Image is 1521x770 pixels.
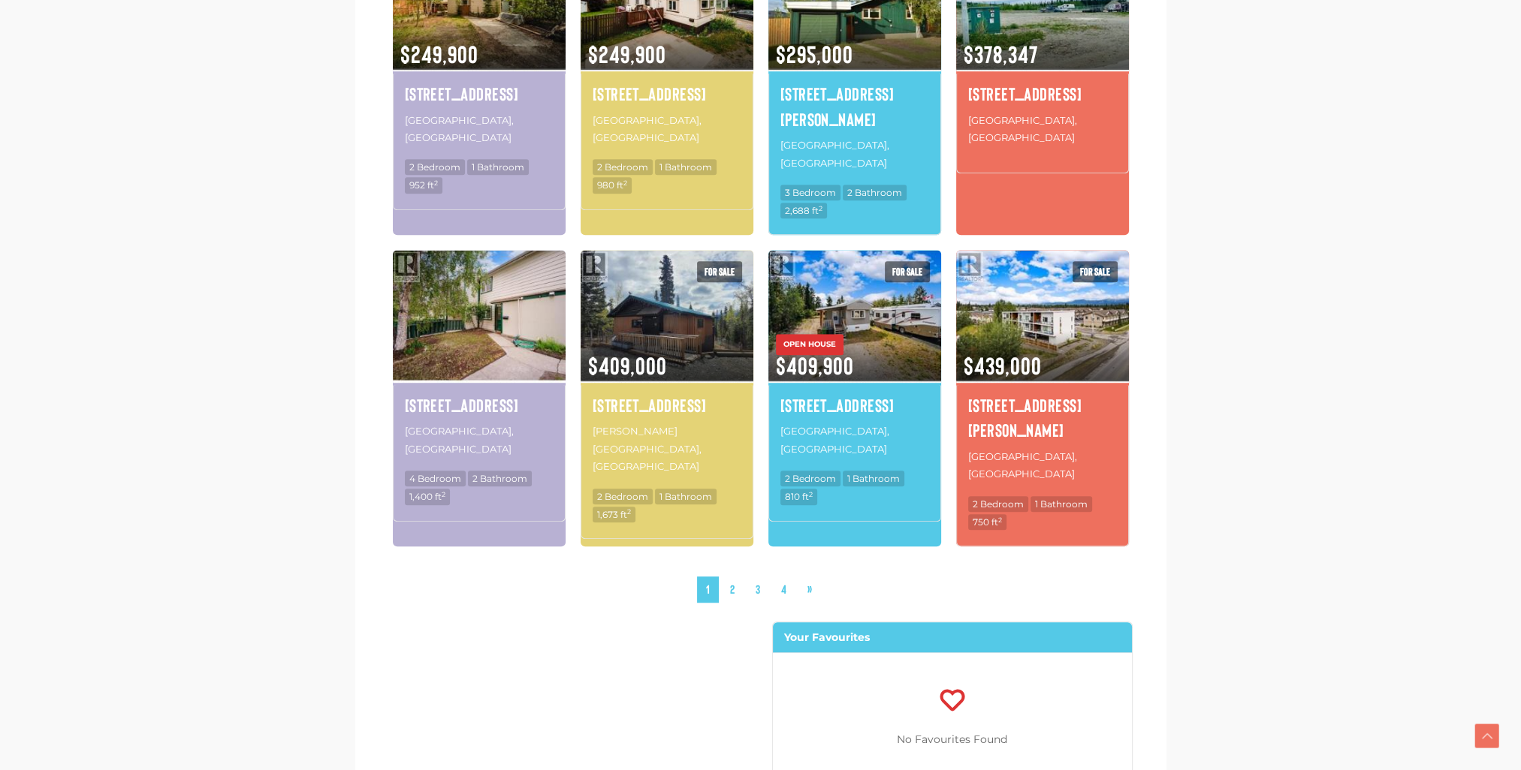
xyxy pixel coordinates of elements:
[405,421,554,459] p: [GEOGRAPHIC_DATA], [GEOGRAPHIC_DATA]
[956,332,1129,381] span: $439,000
[747,576,769,603] a: 3
[809,490,813,498] sup: 2
[405,110,554,149] p: [GEOGRAPHIC_DATA], [GEOGRAPHIC_DATA]
[780,393,929,418] a: [STREET_ADDRESS]
[784,630,870,644] strong: Your Favourites
[581,332,753,381] span: $409,000
[655,159,717,175] span: 1 Bathroom
[885,261,930,282] span: For sale
[468,471,532,486] span: 2 Bathroom
[772,576,795,603] a: 4
[780,185,840,200] span: 3 Bedroom
[798,576,821,603] a: »
[780,471,840,486] span: 2 Bedroom
[405,393,554,418] a: [STREET_ADDRESS]
[581,20,753,70] span: $249,900
[843,185,907,200] span: 2 Bathroom
[780,81,929,131] a: [STREET_ADDRESS][PERSON_NAME]
[768,20,941,70] span: $295,000
[593,81,741,107] a: [STREET_ADDRESS]
[780,421,929,459] p: [GEOGRAPHIC_DATA], [GEOGRAPHIC_DATA]
[780,489,817,504] span: 810 ft
[721,576,744,603] a: 2
[593,159,653,175] span: 2 Bedroom
[968,81,1117,107] a: [STREET_ADDRESS]
[697,576,719,603] span: 1
[776,334,843,355] span: OPEN HOUSE
[581,248,753,383] img: 119 ALSEK CRESCENT, Haines Junction, Yukon
[405,159,465,175] span: 2 Bedroom
[697,261,742,282] span: For sale
[956,248,1129,383] img: 2-20 WANN ROAD, Whitehorse, Yukon
[1073,261,1118,282] span: For sale
[968,514,1006,530] span: 750 ft
[442,490,445,498] sup: 2
[593,110,741,149] p: [GEOGRAPHIC_DATA], [GEOGRAPHIC_DATA]
[998,516,1002,524] sup: 2
[956,20,1129,70] span: $378,347
[405,81,554,107] a: [STREET_ADDRESS]
[655,489,717,504] span: 1 Bathroom
[768,332,941,381] span: $409,900
[968,110,1117,149] p: [GEOGRAPHIC_DATA], [GEOGRAPHIC_DATA]
[819,204,822,212] sup: 2
[405,489,450,504] span: 1,400 ft
[393,248,566,383] img: 7-100 LEWES BOULEVARD, Whitehorse, Yukon
[593,393,741,418] a: [STREET_ADDRESS]
[593,177,632,193] span: 980 ft
[773,730,1132,749] p: No Favourites Found
[968,393,1117,443] a: [STREET_ADDRESS][PERSON_NAME]
[968,447,1117,485] p: [GEOGRAPHIC_DATA], [GEOGRAPHIC_DATA]
[593,421,741,477] p: [PERSON_NAME][GEOGRAPHIC_DATA], [GEOGRAPHIC_DATA]
[467,159,529,175] span: 1 Bathroom
[405,177,442,193] span: 952 ft
[405,471,466,486] span: 4 Bedroom
[780,135,929,173] p: [GEOGRAPHIC_DATA], [GEOGRAPHIC_DATA]
[623,179,627,187] sup: 2
[434,179,438,187] sup: 2
[768,248,941,383] img: 19 EAGLE PLACE, Whitehorse, Yukon
[968,496,1028,512] span: 2 Bedroom
[780,203,827,218] span: 2,688 ft
[627,507,631,516] sup: 2
[593,489,653,504] span: 2 Bedroom
[1031,496,1092,512] span: 1 Bathroom
[843,471,904,486] span: 1 Bathroom
[393,20,566,70] span: $249,900
[593,507,635,522] span: 1,673 ft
